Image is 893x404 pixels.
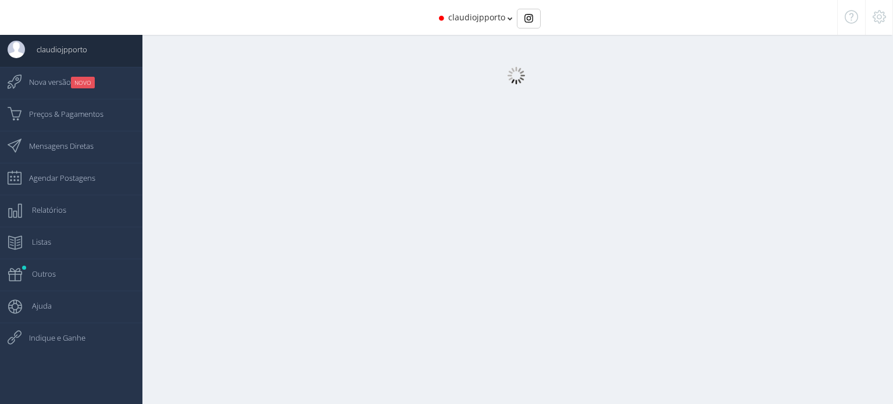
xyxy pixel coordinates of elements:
small: NOVO [71,77,95,88]
span: Listas [20,227,51,256]
span: Mensagens Diretas [17,131,94,160]
span: Preços & Pagamentos [17,99,103,128]
span: Ajuda [20,291,52,320]
span: Agendar Postagens [17,163,95,192]
img: loader.gif [508,67,525,84]
span: Nova versão [17,67,95,96]
div: Basic example [517,9,541,28]
span: Relatórios [20,195,66,224]
img: User Image [8,41,25,58]
span: claudiojpporto [448,12,505,23]
span: Indique e Ganhe [17,323,85,352]
span: claudiojpporto [25,35,87,64]
img: Instagram_simple_icon.svg [524,14,533,23]
span: Outros [20,259,56,288]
